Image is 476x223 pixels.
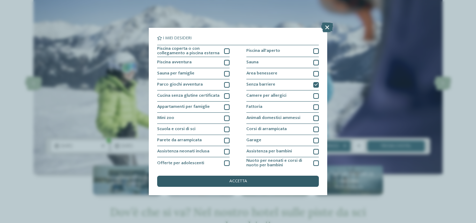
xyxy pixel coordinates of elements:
span: Garage [246,138,261,143]
span: Appartamenti per famiglie [157,105,210,109]
span: Camere per allergici [246,94,286,98]
span: Sauna per famiglie [157,71,194,76]
span: Parete da arrampicata [157,138,202,143]
span: accetta [229,179,247,184]
span: Parco giochi avventura [157,82,203,87]
span: Piscina coperta o con collegamento a piscina esterna [157,47,220,56]
span: Sauna [246,60,259,65]
span: Fattoria [246,105,262,109]
span: Nuoto per neonati e corsi di nuoto per bambini [246,159,309,168]
span: Mini zoo [157,116,174,120]
span: Senza barriere [246,82,275,87]
span: Scuola e corsi di sci [157,127,195,132]
span: Piscina avventura [157,60,192,65]
span: I miei desideri [163,36,192,41]
span: Assistenza per bambini [246,149,292,154]
span: Assistenza neonati inclusa [157,149,209,154]
span: Area benessere [246,71,277,76]
span: Offerte per adolescenti [157,161,204,166]
span: Piscina all'aperto [246,49,280,53]
span: Corsi di arrampicata [246,127,287,132]
span: Animali domestici ammessi [246,116,300,120]
span: Cucina senza glutine certificata [157,94,220,98]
